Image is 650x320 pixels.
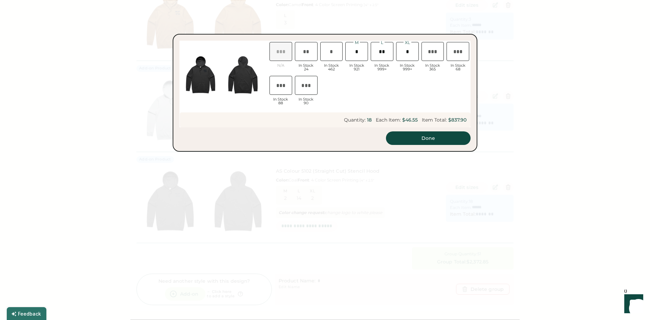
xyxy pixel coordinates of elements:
div: $46.55 [402,117,418,123]
div: In Stock 921 [345,64,368,71]
div: In Stock 90 [295,98,318,105]
div: $837.90 [448,117,467,123]
div: 18 [367,117,372,123]
div: Item Total: [422,117,447,123]
div: In Stock 999+ [371,64,393,71]
iframe: Front Chat [618,290,647,319]
button: Done [386,131,471,145]
img: generate-image [179,54,222,96]
div: XL [404,41,411,45]
div: N/A [269,64,292,67]
div: In Stock 24 [295,64,318,71]
img: generate-image [222,54,264,96]
div: In Stock 68 [447,64,469,71]
div: In Stock 999+ [396,64,419,71]
div: In Stock 365 [421,64,444,71]
div: L [380,41,385,45]
div: In Stock 462 [320,64,343,71]
div: Each Item: [376,117,401,123]
div: Quantity: [344,117,366,123]
div: In Stock 88 [269,98,292,105]
div: M [353,41,360,45]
